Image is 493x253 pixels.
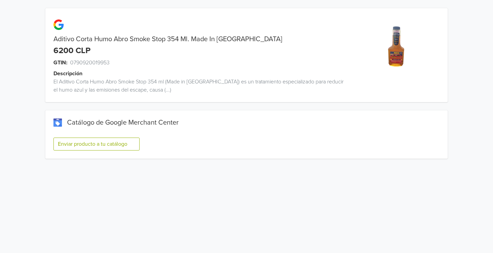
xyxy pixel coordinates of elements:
[45,78,347,94] div: El Aditivo Corta Humo Abro Smoke Stop 354 ml (Made in [GEOGRAPHIC_DATA]) es un tratamiento especi...
[70,59,110,67] span: 0790920019953
[53,118,440,127] div: Catálogo de Google Merchant Center
[53,138,140,151] button: Enviar producto a tu catálogo
[53,69,355,78] div: Descripción
[53,46,91,56] div: 6200 CLP
[45,35,347,43] div: Aditivo Corta Humo Abro Smoke Stop 354 Ml. Made In [GEOGRAPHIC_DATA]
[372,22,423,73] img: product_image
[53,59,67,67] span: GTIN:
